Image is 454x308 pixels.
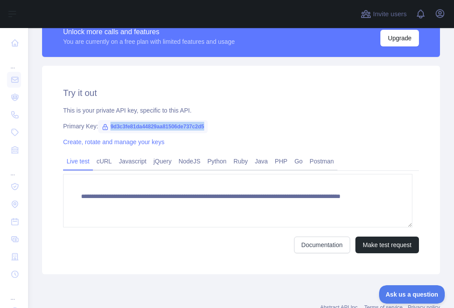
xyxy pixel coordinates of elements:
a: cURL [93,154,115,168]
a: Ruby [230,154,252,168]
div: ... [7,284,21,301]
span: Invite users [373,9,407,19]
a: Postman [306,154,337,168]
button: Make test request [355,237,419,253]
a: Create, rotate and manage your keys [63,138,164,145]
div: Primary Key: [63,122,419,131]
div: This is your private API key, specific to this API. [63,106,419,115]
a: Documentation [294,237,350,253]
button: Upgrade [380,30,419,46]
a: Java [252,154,272,168]
div: ... [7,53,21,70]
a: jQuery [150,154,175,168]
a: Live test [63,154,93,168]
iframe: Toggle Customer Support [379,285,445,304]
div: ... [7,159,21,177]
a: Python [204,154,230,168]
div: You are currently on a free plan with limited features and usage [63,37,235,46]
button: Invite users [359,7,408,21]
a: Go [291,154,306,168]
a: NodeJS [175,154,204,168]
span: 9d3c3fe81da44829aa81506de737c2d5 [98,120,208,133]
div: Unlock more calls and features [63,27,235,37]
a: Javascript [115,154,150,168]
a: PHP [271,154,291,168]
h2: Try it out [63,87,419,99]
